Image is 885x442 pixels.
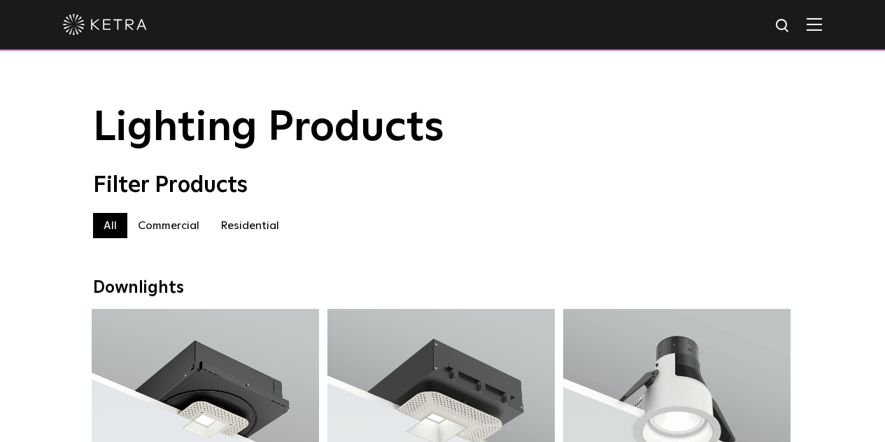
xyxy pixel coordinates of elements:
img: Hamburger%20Nav.svg [807,18,822,31]
div: Downlights [93,278,793,298]
label: Residential [210,213,290,238]
img: ketra-logo-2019-white [63,14,147,35]
span: Lighting Products [93,107,444,149]
div: Filter Products [93,172,793,199]
label: All [93,213,127,238]
label: Commercial [127,213,210,238]
img: search icon [774,18,792,35]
